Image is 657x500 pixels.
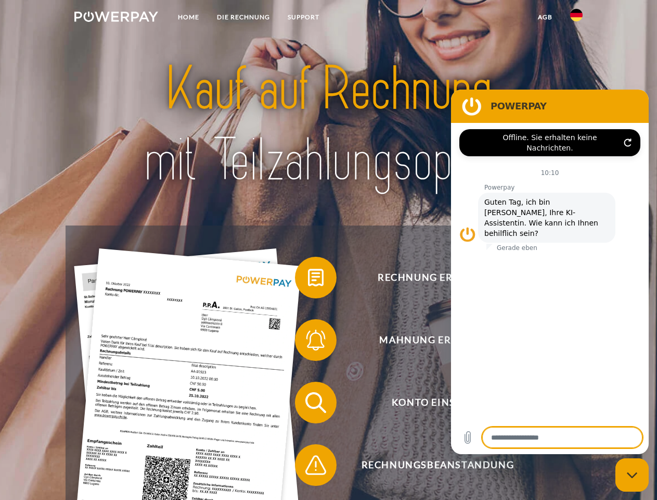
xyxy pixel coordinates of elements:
[615,458,649,492] iframe: Schaltfläche zum Öffnen des Messaging-Fensters; Konversation läuft
[279,8,328,27] a: SUPPORT
[303,390,329,416] img: qb_search.svg
[208,8,279,27] a: DIE RECHNUNG
[303,452,329,478] img: qb_warning.svg
[295,382,565,423] button: Konto einsehen
[310,444,565,486] span: Rechnungsbeanstandung
[310,257,565,298] span: Rechnung erhalten?
[529,8,561,27] a: agb
[295,319,565,361] button: Mahnung erhalten?
[310,382,565,423] span: Konto einsehen
[310,319,565,361] span: Mahnung erhalten?
[303,327,329,353] img: qb_bell.svg
[99,50,558,199] img: title-powerpay_de.svg
[74,11,158,22] img: logo-powerpay-white.svg
[303,265,329,291] img: qb_bill.svg
[295,444,565,486] button: Rechnungsbeanstandung
[169,8,208,27] a: Home
[451,90,649,454] iframe: Messaging-Fenster
[570,9,583,21] img: de
[295,257,565,298] button: Rechnung erhalten?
